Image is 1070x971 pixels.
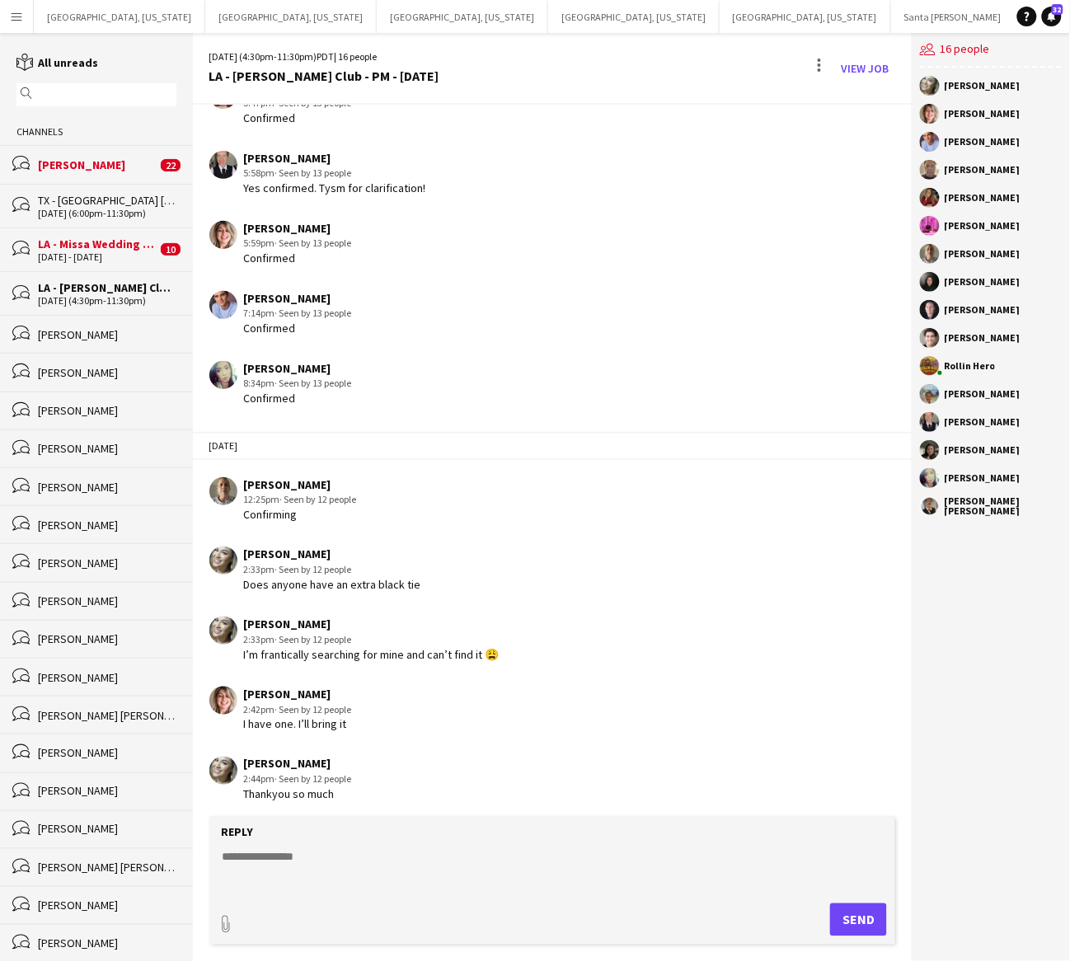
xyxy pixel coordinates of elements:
button: [GEOGRAPHIC_DATA], [US_STATE] [377,1,548,33]
div: 16 people [920,33,1062,68]
div: [PERSON_NAME] [944,221,1020,231]
div: LA - [PERSON_NAME] Club - PM - [DATE] [38,280,176,295]
div: LA - [PERSON_NAME] Club - PM - [DATE] [209,68,439,83]
div: [DATE] [193,432,913,460]
div: [PERSON_NAME] [944,165,1020,175]
div: Thankyou so much [244,787,352,802]
div: [PERSON_NAME] [244,546,421,561]
div: [PERSON_NAME] [38,631,176,646]
div: [PERSON_NAME] [244,361,352,376]
div: [PERSON_NAME] [944,277,1020,287]
div: Confirmed [244,110,352,125]
span: · Seen by 13 people [275,167,352,179]
a: All unreads [16,55,98,70]
div: Confirmed [244,321,352,335]
div: Confirmed [244,251,352,265]
div: [PERSON_NAME] [38,822,176,837]
div: I’m frantically searching for mine and can’t find it 😩 [244,647,500,662]
div: [PERSON_NAME] [944,417,1020,427]
div: 5:58pm [244,166,426,181]
span: · Seen by 12 people [275,703,352,715]
span: · Seen by 12 people [275,633,352,645]
div: [DATE] (4:30pm-11:30pm) | 16 people [209,49,439,64]
div: [PERSON_NAME] [38,441,176,456]
div: LA - Missa Wedding [DATE] [38,237,157,251]
div: [PERSON_NAME] [38,556,176,570]
div: 8:34pm [244,376,352,391]
div: 12:25pm [244,492,357,507]
span: · Seen by 12 people [275,773,352,786]
div: [PERSON_NAME] [PERSON_NAME] [38,861,176,875]
div: [PERSON_NAME] [38,403,176,418]
button: [GEOGRAPHIC_DATA], [US_STATE] [34,1,205,33]
span: · Seen by 13 people [275,377,352,389]
div: [PERSON_NAME] [944,333,1020,343]
div: Confirming [244,507,357,522]
div: [PERSON_NAME] [244,221,352,236]
span: 10 [161,243,181,256]
div: [PERSON_NAME] [244,477,357,492]
div: 5:59pm [244,236,352,251]
div: [PERSON_NAME] [38,784,176,799]
button: [GEOGRAPHIC_DATA], [US_STATE] [548,1,720,33]
div: Does anyone have an extra black tie [244,577,421,592]
span: 32 [1052,4,1063,15]
div: [PERSON_NAME] [944,305,1020,315]
div: [PERSON_NAME] [38,746,176,761]
div: [PERSON_NAME] [38,670,176,685]
button: [GEOGRAPHIC_DATA], [US_STATE] [205,1,377,33]
div: I have one. I’ll bring it [244,717,352,732]
a: 32 [1042,7,1062,26]
span: · Seen by 13 people [275,96,352,109]
div: [PERSON_NAME] [244,687,352,701]
div: [PERSON_NAME] [244,617,500,631]
span: PDT [317,50,335,63]
div: [PERSON_NAME] [PERSON_NAME] [38,708,176,723]
div: [PERSON_NAME] [38,936,176,951]
span: · Seen by 12 people [280,493,357,505]
div: 7:14pm [244,306,352,321]
div: [PERSON_NAME] [38,898,176,913]
div: [PERSON_NAME] [38,327,176,342]
div: [PERSON_NAME] [38,365,176,380]
div: [PERSON_NAME] [944,389,1020,399]
div: [PERSON_NAME] [38,518,176,532]
div: [PERSON_NAME] [244,291,352,306]
div: 2:44pm [244,772,352,787]
span: · Seen by 13 people [275,307,352,319]
div: [PERSON_NAME] [244,151,426,166]
div: [DATE] (6:00pm-11:30pm) [38,208,176,219]
button: Send [830,903,887,936]
div: [PERSON_NAME] [944,81,1020,91]
div: [DATE] - [DATE] [38,251,157,263]
div: [PERSON_NAME] [944,249,1020,259]
div: 2:33pm [244,562,421,577]
button: Santa [PERSON_NAME] [891,1,1016,33]
div: [PERSON_NAME] [944,473,1020,483]
div: [PERSON_NAME] [944,193,1020,203]
div: TX - [GEOGRAPHIC_DATA] [DATE] [38,193,176,208]
label: Reply [222,825,254,840]
div: Confirmed [244,391,352,406]
div: [PERSON_NAME] [944,137,1020,147]
div: [PERSON_NAME] [38,593,176,608]
div: [PERSON_NAME] [PERSON_NAME] [944,496,1062,516]
div: 2:33pm [244,632,500,647]
span: · Seen by 13 people [275,237,352,249]
div: [PERSON_NAME] [244,757,352,772]
div: 2:42pm [244,702,352,717]
button: [GEOGRAPHIC_DATA], [US_STATE] [720,1,891,33]
div: [DATE] (4:30pm-11:30pm) [38,295,176,307]
div: [PERSON_NAME] [944,109,1020,119]
div: [PERSON_NAME] [944,445,1020,455]
a: View Job [834,55,895,82]
div: Yes confirmed. Tysm for clarification! [244,181,426,195]
div: [PERSON_NAME] [38,480,176,495]
span: 22 [161,159,181,171]
div: Rollin Hero [944,361,995,371]
div: [PERSON_NAME] [38,157,157,172]
span: · Seen by 12 people [275,563,352,575]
